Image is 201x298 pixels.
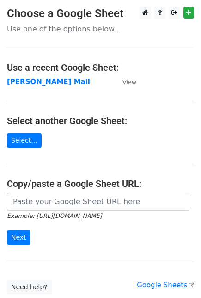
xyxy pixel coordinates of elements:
h4: Select another Google Sheet: [7,115,194,126]
a: Google Sheets [137,281,194,289]
a: Select... [7,133,42,148]
h3: Choose a Google Sheet [7,7,194,20]
a: View [113,78,136,86]
h4: Use a recent Google Sheet: [7,62,194,73]
input: Paste your Google Sheet URL here [7,193,189,211]
input: Next [7,230,30,245]
small: Example: [URL][DOMAIN_NAME] [7,212,102,219]
h4: Copy/paste a Google Sheet URL: [7,178,194,189]
a: Need help? [7,280,52,294]
p: Use one of the options below... [7,24,194,34]
small: View [122,79,136,86]
a: [PERSON_NAME] Mail [7,78,90,86]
